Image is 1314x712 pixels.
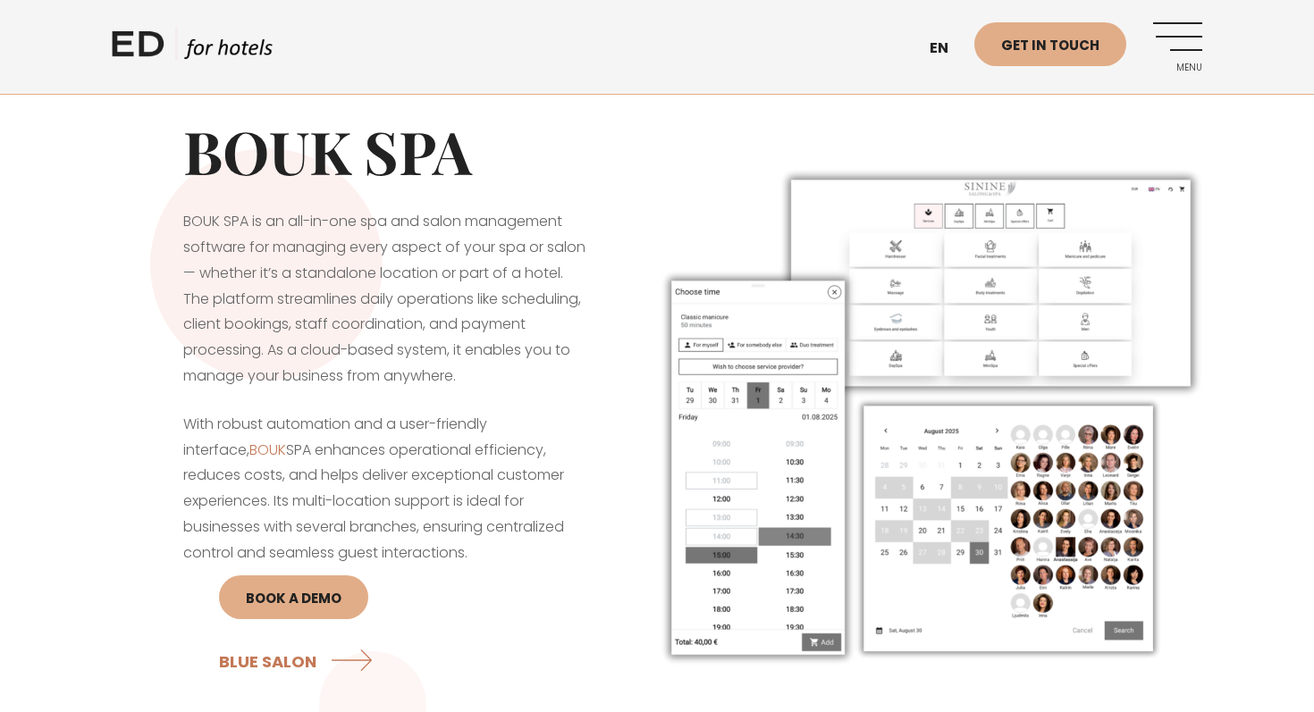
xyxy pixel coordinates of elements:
[183,209,585,390] p: BOUK SPA is an all-in-one spa and salon management software for managing every aspect of your spa...
[183,116,585,187] h1: BOUK SPA
[219,575,368,619] a: BOOK A DEMO
[183,412,585,693] p: With robust automation and a user-friendly interface, SPA enhances operational efficiency, reduce...
[219,637,379,684] a: BLUE SALON
[249,440,286,460] a: BOUK
[974,22,1126,66] a: Get in touch
[1153,22,1202,71] a: Menu
[1153,63,1202,73] span: Menu
[657,164,1202,668] img: Spa and salon management software
[112,27,273,71] a: ED HOTELS
[921,27,974,71] a: en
